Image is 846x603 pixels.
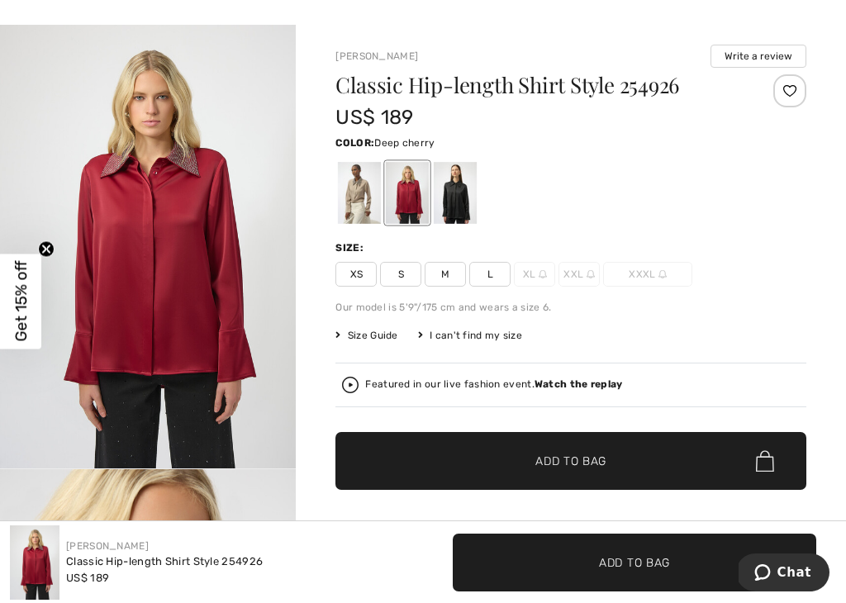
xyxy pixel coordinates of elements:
span: Color: [335,137,374,149]
span: US$ 189 [66,572,109,584]
div: Size: [335,240,367,255]
div: Fawn [338,162,381,224]
span: L [469,262,511,287]
span: M [425,262,466,287]
div: Featured in our live fashion event. [365,379,622,390]
img: ring-m.svg [658,270,667,278]
div: I can't find my size [418,328,522,343]
span: S [380,262,421,287]
span: XXL [558,262,600,287]
div: Classic Hip-length Shirt Style 254926 [66,553,263,570]
div: Black [434,162,477,224]
span: Add to Bag [599,553,670,571]
img: ring-m.svg [587,270,595,278]
h1: Classic Hip-length Shirt Style 254926 [335,74,728,96]
button: Write a review [711,45,806,68]
img: ring-m.svg [539,270,547,278]
span: Deep cherry [374,137,435,149]
button: Add to Bag [335,432,806,490]
span: XS [335,262,377,287]
button: Close teaser [38,241,55,258]
strong: Watch the replay [535,378,623,390]
span: XXXL [603,262,692,287]
img: Watch the replay [342,377,359,393]
img: Classic Hip-Length Shirt Style 254926 [10,525,59,600]
span: XL [514,262,555,287]
iframe: Opens a widget where you can chat to one of our agents [739,553,829,595]
img: Bag.svg [756,450,774,472]
div: Our model is 5'9"/175 cm and wears a size 6. [335,300,806,315]
a: [PERSON_NAME] [335,50,418,62]
span: Get 15% off [12,261,31,342]
button: Add to Bag [453,534,816,591]
div: Deep cherry [386,162,429,224]
a: [PERSON_NAME] [66,540,149,552]
span: Size Guide [335,328,397,343]
span: US$ 189 [335,106,413,129]
span: Add to Bag [535,453,606,470]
